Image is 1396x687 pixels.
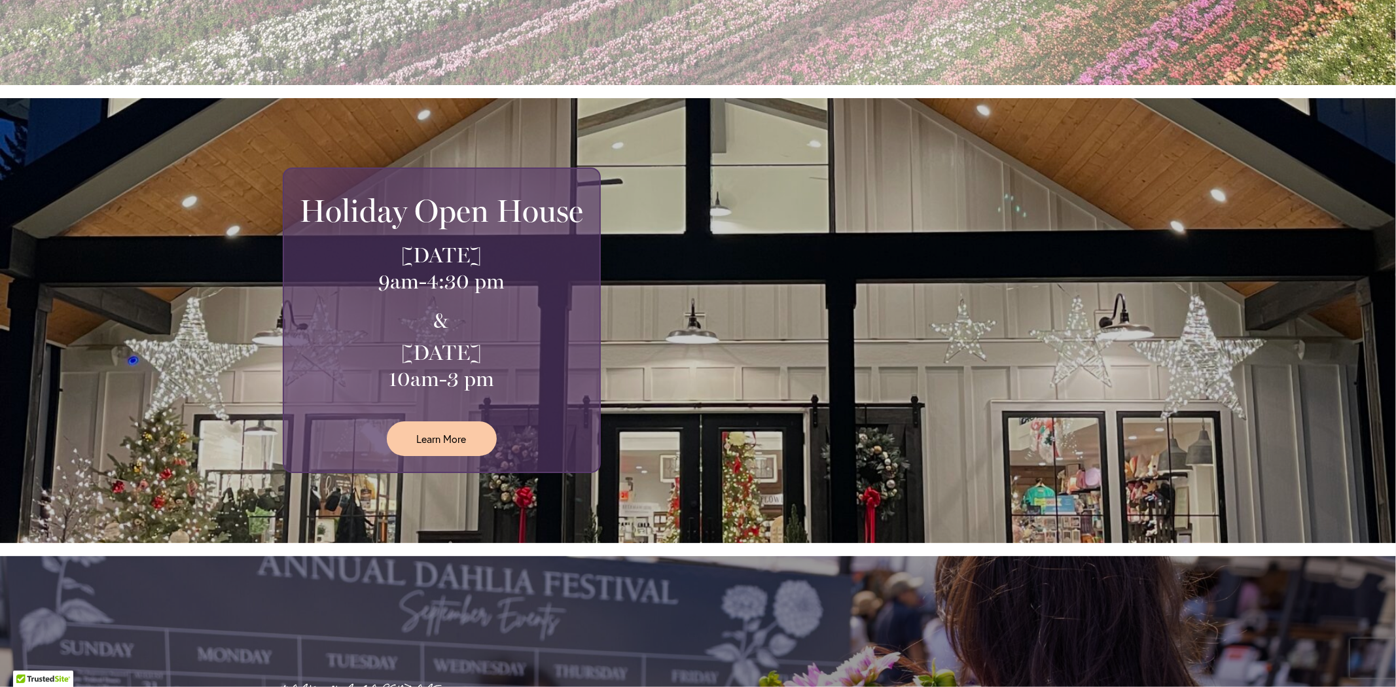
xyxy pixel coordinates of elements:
h2: Holiday Open House [300,192,584,229]
h3: [DATE] 9am-4:30 pm [300,242,584,294]
h3: [DATE] 10am-3 pm [300,340,584,392]
h3: & [300,308,584,334]
a: Learn More [387,421,497,456]
span: Learn More [417,431,467,446]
